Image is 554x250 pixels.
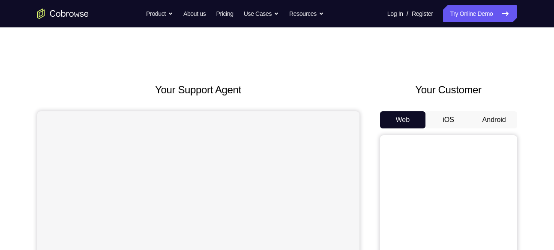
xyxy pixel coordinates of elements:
[471,111,517,128] button: Android
[412,5,433,22] a: Register
[443,5,517,22] a: Try Online Demo
[289,5,324,22] button: Resources
[37,82,359,98] h2: Your Support Agent
[216,5,233,22] a: Pricing
[244,5,279,22] button: Use Cases
[37,9,89,19] a: Go to the home page
[407,9,408,19] span: /
[387,5,403,22] a: Log In
[425,111,471,128] button: iOS
[146,5,173,22] button: Product
[380,82,517,98] h2: Your Customer
[183,5,206,22] a: About us
[380,111,426,128] button: Web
